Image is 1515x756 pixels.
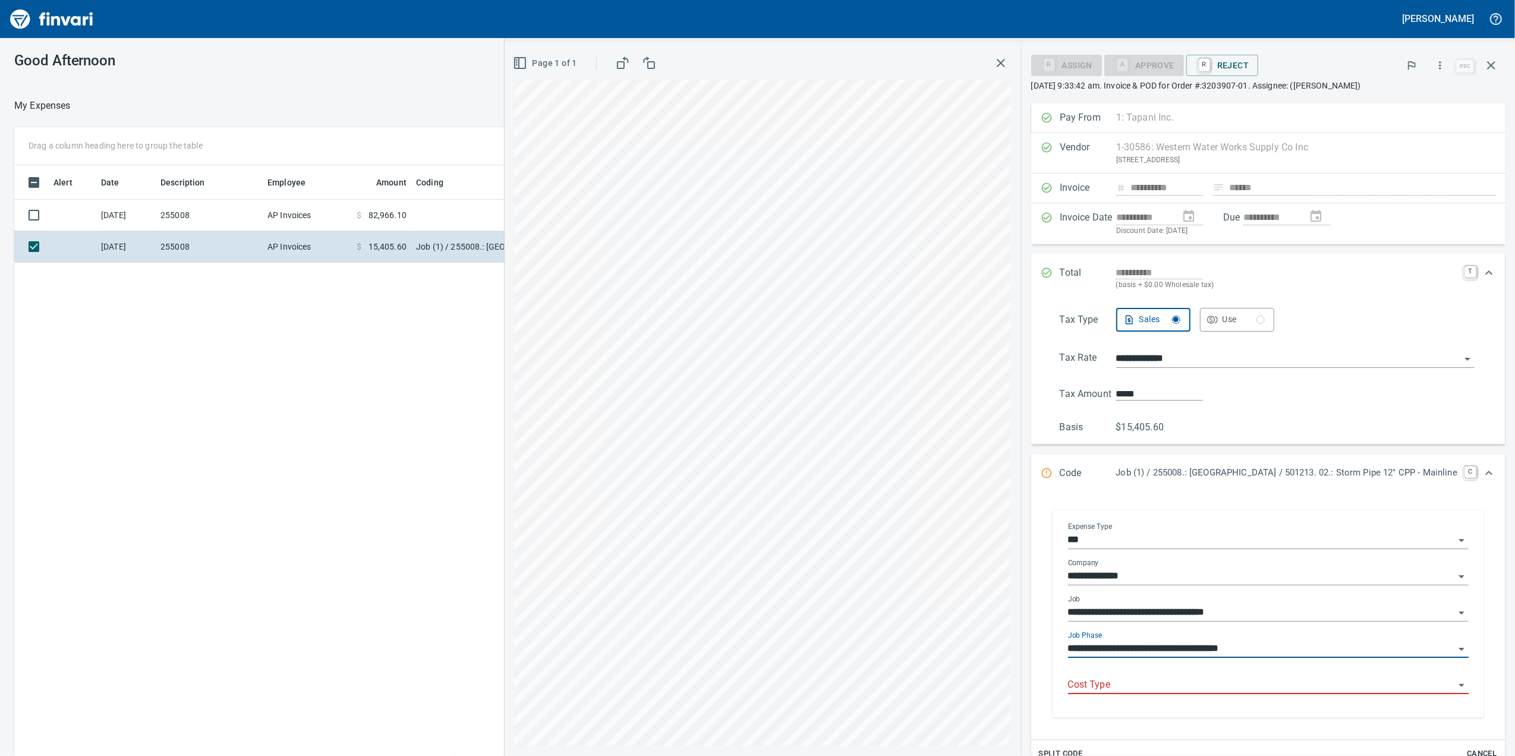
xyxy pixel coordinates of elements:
span: 15,405.60 [368,241,407,253]
h5: [PERSON_NAME] [1403,12,1474,25]
a: T [1464,266,1476,278]
button: Open [1453,677,1470,694]
label: Job [1068,596,1081,603]
button: Open [1453,532,1470,549]
button: Use [1200,308,1274,332]
span: Reject [1196,55,1249,75]
span: Date [101,175,119,190]
div: Use [1223,312,1265,327]
p: Tax Type [1060,313,1116,332]
span: Employee [267,175,305,190]
p: Basis [1060,420,1116,434]
td: 255008 [156,231,263,263]
p: $15,405.60 [1116,420,1173,434]
td: 255008 [156,200,263,231]
button: Open [1453,604,1470,621]
a: C [1464,466,1476,478]
span: Amount [376,175,407,190]
span: Page 1 of 1 [515,56,577,71]
span: Date [101,175,135,190]
label: Expense Type [1068,523,1112,530]
p: (basis + $0.00 Wholesale tax) [1116,279,1457,291]
div: Cost Type required [1104,59,1184,70]
a: R [1199,58,1210,71]
p: Drag a column heading here to group the table [29,140,203,152]
span: Alert [53,175,73,190]
p: [DATE] 9:33:42 am. Invoice & POD for Order #:3203907-01. Assignee: ([PERSON_NAME]) [1031,80,1505,92]
p: Tax Amount [1060,387,1116,401]
td: AP Invoices [263,200,352,231]
button: Flag [1399,52,1425,78]
td: [DATE] [96,231,156,263]
a: esc [1456,59,1474,73]
div: Expand [1031,303,1505,445]
p: Code [1060,466,1116,481]
span: Description [160,175,221,190]
p: Total [1060,266,1116,291]
nav: breadcrumb [14,99,71,113]
button: Open [1459,351,1476,367]
span: Employee [267,175,321,190]
img: Finvari [7,5,96,33]
div: Sales [1139,312,1180,327]
td: Job (1) / 255008.: [GEOGRAPHIC_DATA] / 501213. 02.: Storm Pipe 12" CPP - Mainline [411,231,708,263]
label: Job Phase [1068,632,1102,639]
td: AP Invoices [263,231,352,263]
button: Sales [1116,308,1190,332]
p: Job (1) / 255008.: [GEOGRAPHIC_DATA] / 501213. 02.: Storm Pipe 12" CPP - Mainline [1116,466,1457,480]
span: $ [357,241,361,253]
p: Tax Rate [1060,351,1116,368]
div: Expand [1031,454,1505,493]
button: Open [1453,568,1470,585]
span: 82,966.10 [368,209,407,221]
span: Close invoice [1453,51,1505,80]
div: Expand [1031,254,1505,303]
button: RReject [1186,55,1258,76]
span: Amount [361,175,407,190]
span: $ [357,209,361,221]
label: Company [1068,559,1099,566]
span: Coding [416,175,443,190]
button: Open [1453,641,1470,657]
span: Alert [53,175,88,190]
td: [DATE] [96,200,156,231]
button: [PERSON_NAME] [1400,10,1477,28]
p: My Expenses [14,99,71,113]
button: More [1427,52,1453,78]
span: Coding [416,175,459,190]
h3: Good Afternoon [14,52,392,69]
div: Assign [1031,59,1102,70]
button: Page 1 of 1 [511,52,581,74]
span: Description [160,175,205,190]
